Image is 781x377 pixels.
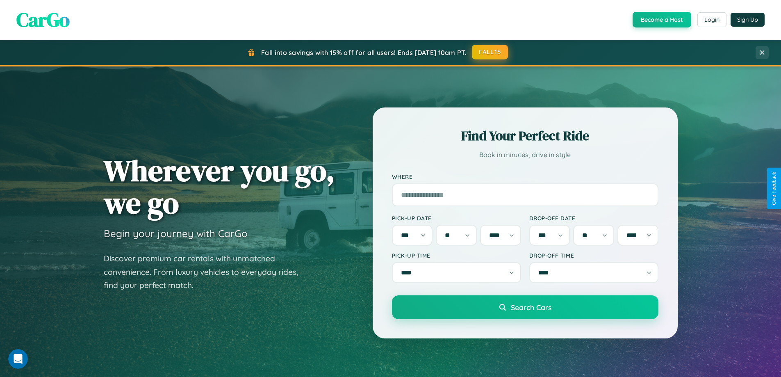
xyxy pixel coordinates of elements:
label: Drop-off Date [529,215,658,222]
div: Give Feedback [771,172,777,205]
label: Pick-up Time [392,252,521,259]
h1: Wherever you go, we go [104,154,335,219]
span: Fall into savings with 15% off for all users! Ends [DATE] 10am PT. [261,48,467,57]
button: Become a Host [633,12,691,27]
label: Drop-off Time [529,252,658,259]
button: Search Cars [392,295,658,319]
h3: Begin your journey with CarGo [104,227,248,240]
button: Login [697,12,726,27]
p: Discover premium car rentals with unmatched convenience. From luxury vehicles to everyday rides, ... [104,252,309,292]
p: Book in minutes, drive in style [392,149,658,161]
span: Search Cars [511,303,551,312]
span: CarGo [16,6,70,33]
h2: Find Your Perfect Ride [392,127,658,145]
button: FALL15 [472,45,508,59]
iframe: Intercom live chat [8,349,28,369]
button: Sign Up [731,13,765,27]
label: Pick-up Date [392,215,521,222]
label: Where [392,173,658,180]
